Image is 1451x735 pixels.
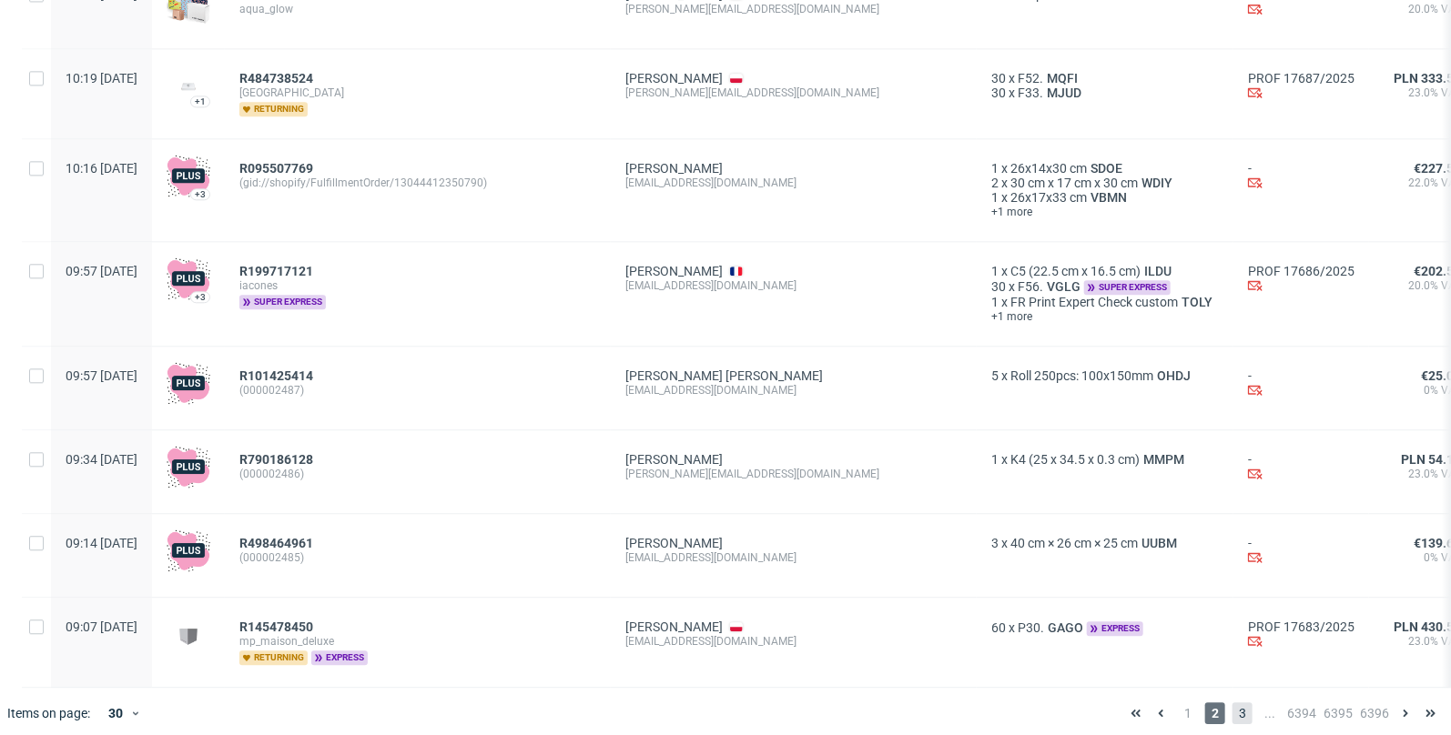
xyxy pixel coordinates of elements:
[1178,702,1198,724] span: 1
[239,467,596,481] span: (000002486)
[1010,190,1087,205] span: 26x17x33 cm
[167,445,210,488] img: plus-icon.676465ae8f3a83198b3f.png
[1043,86,1085,100] a: MJUD
[991,86,1006,100] span: 30
[991,309,1219,324] a: +1 more
[991,452,1219,467] div: x
[195,96,206,106] div: +1
[991,368,999,383] span: 5
[239,71,313,86] span: R484738524
[1087,190,1131,205] a: VBMN
[1010,452,1140,467] span: K4 (25 x 34.5 x 0.3 cm)
[1141,264,1175,278] span: ILDU
[1018,279,1043,294] span: F56.
[239,2,596,16] span: aqua_glow
[239,264,317,278] a: R199717121
[239,161,317,176] a: R095507769
[239,650,308,665] span: returning
[1260,702,1280,724] span: ...
[239,619,317,634] a: R145478450
[991,452,999,467] span: 1
[1324,702,1353,724] span: 6395
[1248,71,1355,86] a: PROF 17687/2025
[1248,161,1355,193] div: -
[239,71,317,86] a: R484738524
[625,634,962,649] div: [EMAIL_ADDRESS][DOMAIN_NAME]
[1153,368,1194,383] span: OHDJ
[991,176,999,190] span: 2
[625,2,962,16] div: [PERSON_NAME][EMAIL_ADDRESS][DOMAIN_NAME]
[239,368,317,383] a: R101425414
[1140,452,1188,467] a: MMPM
[239,452,313,467] span: R790186128
[1087,161,1126,176] a: SDOE
[239,295,326,309] span: super express
[239,634,596,649] span: mp_maison_deluxe
[1248,536,1355,568] div: -
[625,264,723,278] a: [PERSON_NAME]
[991,264,1219,278] div: x
[239,536,313,550] span: R498464961
[239,383,596,398] span: (000002487)
[625,176,962,190] div: [EMAIL_ADDRESS][DOMAIN_NAME]
[239,161,313,176] span: R095507769
[7,704,90,722] span: Items on page:
[167,154,210,197] img: plus-icon.676465ae8f3a83198b3f.png
[991,264,999,278] span: 1
[239,176,596,190] span: (gid://shopify/FulfillmentOrder/13044412350790)
[991,190,1219,205] div: x
[66,368,137,383] span: 09:57 [DATE]
[991,295,1219,309] div: x
[991,536,1219,550] div: x
[625,71,723,86] a: [PERSON_NAME]
[991,161,999,176] span: 1
[625,467,962,481] div: [PERSON_NAME][EMAIL_ADDRESS][DOMAIN_NAME]
[625,383,962,398] div: [EMAIL_ADDRESS][DOMAIN_NAME]
[1018,620,1044,635] span: P30.
[239,278,596,293] span: iacones
[1010,161,1087,176] span: 26x14x30 cm
[167,622,210,647] img: version_two_editor_design
[991,205,1219,219] a: +1 more
[1043,279,1084,294] a: VGLG
[1248,619,1355,634] a: PROF 17683/2025
[1360,702,1389,724] span: 6396
[1044,620,1087,635] span: GAGO
[1010,536,1138,550] span: 40 cm × 26 cm × 25 cm
[1087,621,1143,636] span: express
[625,278,962,293] div: [EMAIL_ADDRESS][DOMAIN_NAME]
[625,368,823,383] a: [PERSON_NAME] [PERSON_NAME]
[66,161,137,176] span: 10:16 [DATE]
[167,361,210,405] img: plus-icon.676465ae8f3a83198b3f.png
[991,295,999,309] span: 1
[1010,295,1178,309] span: FR Print Expert Check custom
[1010,368,1153,383] span: Roll 250pcs: 100x150mm
[991,368,1219,383] div: x
[991,536,999,550] span: 3
[1287,702,1316,724] span: 6394
[66,619,137,634] span: 09:07 [DATE]
[1138,176,1176,190] a: WDIY
[1043,71,1081,86] a: MQFI
[239,102,308,116] span: returning
[311,650,368,665] span: express
[195,292,206,302] div: +3
[1178,295,1216,309] a: TOLY
[239,536,317,550] a: R498464961
[239,550,596,565] span: (000002485)
[991,190,999,205] span: 1
[991,619,1219,636] div: x
[66,71,137,86] span: 10:19 [DATE]
[991,161,1219,176] div: x
[1138,536,1181,550] a: UUBM
[97,700,130,726] div: 30
[991,71,1006,86] span: 30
